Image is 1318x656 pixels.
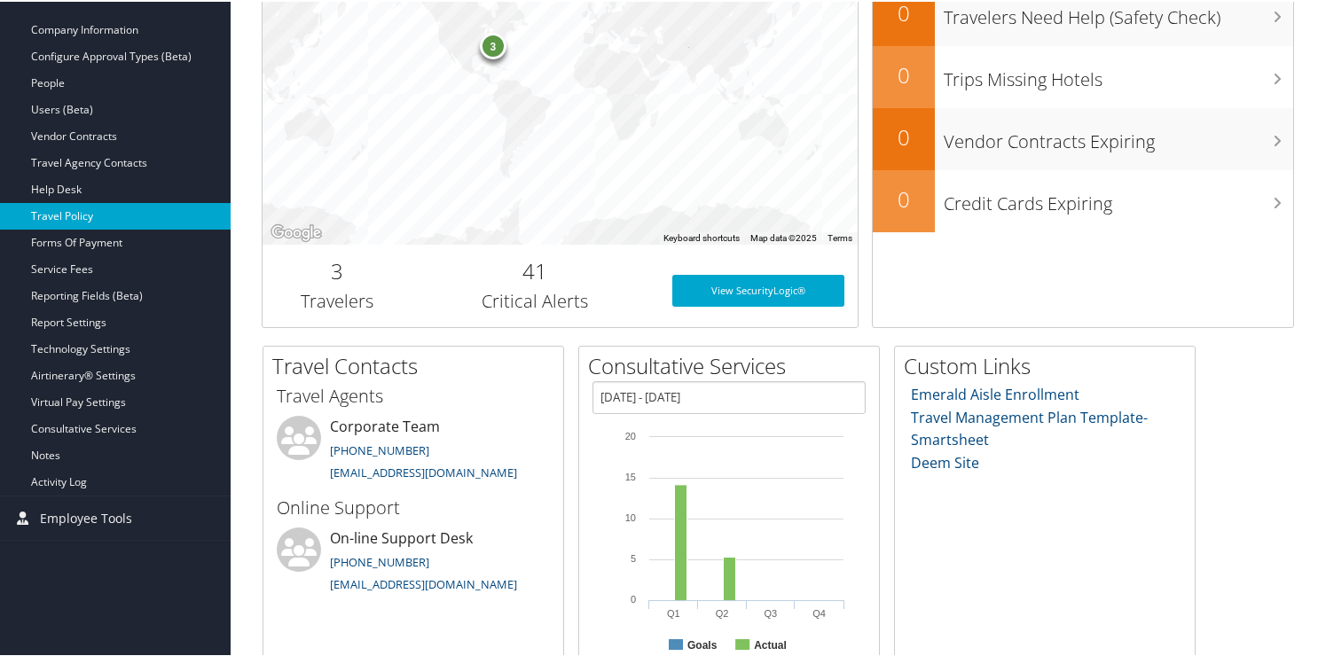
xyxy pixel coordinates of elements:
[904,349,1195,379] h2: Custom Links
[828,231,852,241] a: Terms (opens in new tab)
[873,106,1293,168] a: 0Vendor Contracts Expiring
[911,451,979,471] a: Deem Site
[277,382,550,407] h3: Travel Agents
[716,606,729,617] text: Q2
[267,220,326,243] img: Google
[672,273,844,305] a: View SecurityLogic®
[276,287,398,312] h3: Travelers
[272,349,563,379] h2: Travel Contacts
[754,637,787,650] text: Actual
[873,168,1293,230] a: 0Credit Cards Expiring
[687,637,718,650] text: Goals
[663,230,740,243] button: Keyboard shortcuts
[873,44,1293,106] a: 0Trips Missing Hotels
[944,119,1293,152] h3: Vendor Contracts Expiring
[873,183,935,213] h2: 0
[911,383,1079,402] a: Emerald Aisle Enrollment
[911,406,1148,449] a: Travel Management Plan Template- Smartsheet
[267,220,326,243] a: Open this area in Google Maps (opens a new window)
[330,574,517,590] a: [EMAIL_ADDRESS][DOMAIN_NAME]
[330,441,429,457] a: [PHONE_NUMBER]
[631,592,636,603] tspan: 0
[873,59,935,89] h2: 0
[944,57,1293,90] h3: Trips Missing Hotels
[667,606,680,617] text: Q1
[330,552,429,568] a: [PHONE_NUMBER]
[588,349,879,379] h2: Consultative Services
[750,231,817,241] span: Map data ©2025
[631,551,636,562] tspan: 5
[812,606,826,617] text: Q4
[625,470,636,480] tspan: 15
[330,463,517,479] a: [EMAIL_ADDRESS][DOMAIN_NAME]
[268,414,559,487] li: Corporate Team
[944,181,1293,215] h3: Credit Cards Expiring
[625,511,636,521] tspan: 10
[268,526,559,598] li: On-line Support Desk
[425,254,646,285] h2: 41
[480,31,506,58] div: 3
[765,606,778,617] text: Q3
[277,494,550,519] h3: Online Support
[40,495,132,539] span: Employee Tools
[873,121,935,151] h2: 0
[625,429,636,440] tspan: 20
[425,287,646,312] h3: Critical Alerts
[276,254,398,285] h2: 3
